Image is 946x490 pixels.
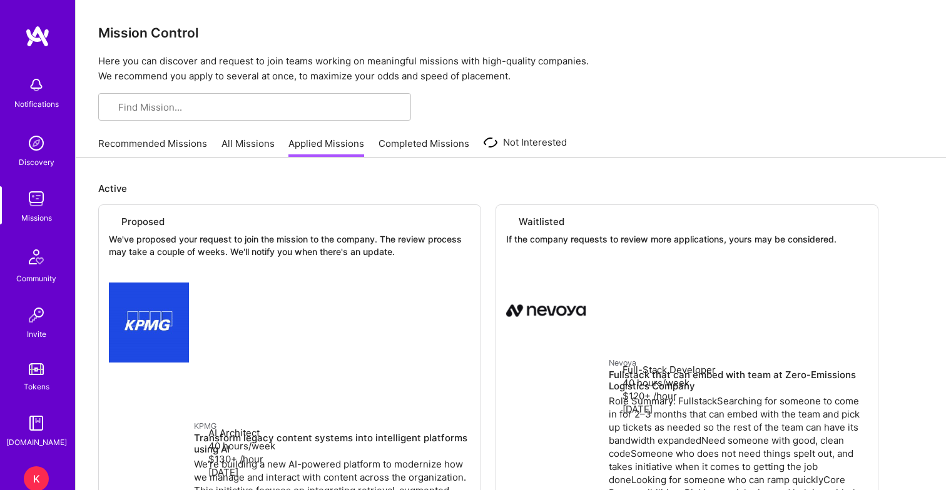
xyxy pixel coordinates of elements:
p: [DATE] [194,466,470,479]
p: $130+ /hour [194,452,470,466]
a: Completed Missions [379,137,469,157]
p: Active [98,182,923,195]
i: icon SearchGrey [108,103,118,112]
div: Tokens [24,380,49,393]
i: icon Clock [194,442,203,451]
div: Community [16,272,56,285]
p: 40 hours/week [609,376,868,389]
p: [DATE] [609,402,868,416]
img: logo [25,25,50,47]
p: Full-Stack Developer [609,363,868,376]
input: Find Mission... [118,101,401,114]
p: AI Architect [194,426,470,439]
div: Invite [27,327,46,341]
div: Notifications [14,97,59,111]
img: KPMG company logo [109,282,189,362]
span: Waitlisted [519,215,564,228]
i: icon Applicant [609,366,618,375]
p: If the company requests to review more applications, yours may be considered. [506,233,868,246]
img: Invite [24,302,49,327]
a: Applied Missions [288,137,364,157]
img: guide book [24,411,49,436]
i: icon MoneyGray [609,392,618,401]
img: Nevoya company logo [506,271,586,351]
a: Recommended Missions [98,137,207,157]
p: $120+ /hour [609,389,868,402]
p: 40 hours/week [194,439,470,452]
div: Missions [21,211,52,224]
span: Proposed [121,215,165,228]
a: Not Interested [483,135,567,157]
i: icon Calendar [194,468,203,477]
i: icon Applicant [194,429,203,438]
i: icon Calendar [609,405,618,414]
h3: Mission Control [98,25,923,41]
i: icon MoneyGray [194,455,203,464]
img: bell [24,72,49,97]
img: tokens [29,363,44,375]
img: discovery [24,131,49,156]
div: Discovery [19,156,54,169]
i: icon Clock [609,379,618,388]
img: teamwork [24,186,49,211]
div: [DOMAIN_NAME] [6,436,67,449]
img: Community [21,242,51,272]
p: Here you can discover and request to join teams working on meaningful missions with high-quality ... [98,54,923,84]
a: All Missions [221,137,275,157]
p: We've proposed your request to join the mission to the company. The review process may take a cou... [109,233,470,257]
